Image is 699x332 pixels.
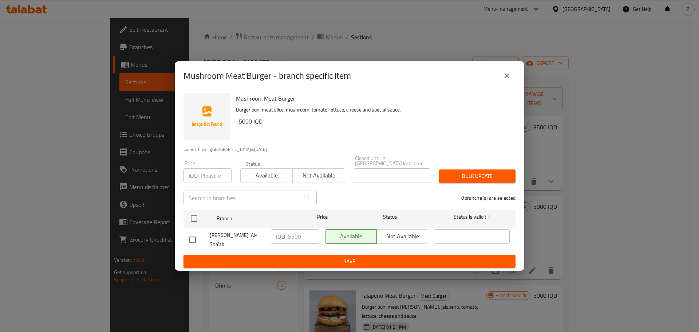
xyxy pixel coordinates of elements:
[298,212,347,222] span: Price
[189,257,510,266] span: Save
[461,194,516,202] p: 0 branche(s) are selected
[189,171,198,180] p: IQD
[498,67,516,85] button: close
[183,191,300,205] input: Search in branches
[183,70,351,82] h2: Mushroom Meat Burger - branch specific item
[240,168,293,183] button: Available
[445,172,510,181] span: Bulk update
[352,212,428,222] span: Status
[201,168,232,183] input: Please enter price
[292,168,345,183] button: Not available
[236,93,510,103] h6: Mushroom Meat Burger
[210,231,265,249] span: [PERSON_NAME], Al-Sha'ab
[434,212,510,222] span: Status is valid till
[183,93,230,140] img: Mushroom Meat Burger
[236,105,510,114] p: Burger bun, meat slice, mushroom, tomato, lettuce, cheese and special sauce.
[288,229,319,244] input: Please enter price
[217,214,292,223] span: Branch
[239,116,510,126] h6: 5000 IQD
[183,255,516,268] button: Save
[439,169,516,183] button: Bulk update
[183,146,516,153] p: Current time in [GEOGRAPHIC_DATA] is [DATE]
[296,170,342,181] span: Not available
[276,232,285,241] p: IQD
[244,170,290,181] span: Available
